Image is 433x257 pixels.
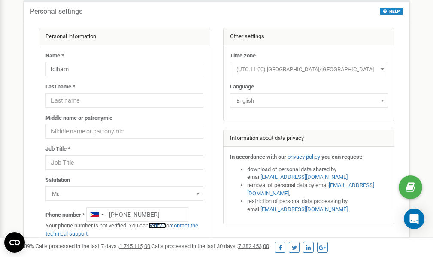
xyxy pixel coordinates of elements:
[380,8,403,15] button: HELP
[119,243,150,249] u: 1 745 115,00
[45,83,75,91] label: Last name *
[230,83,254,91] label: Language
[148,222,166,229] a: verify it
[151,243,269,249] span: Calls processed in the last 30 days :
[260,174,348,180] a: [EMAIL_ADDRESS][DOMAIN_NAME]
[238,243,269,249] u: 7 382 453,00
[45,211,85,219] label: Phone number *
[45,62,203,76] input: Name
[45,222,198,237] a: contact the technical support
[247,166,388,181] li: download of personal data shared by email ,
[45,124,203,139] input: Middle name or patronymic
[230,62,388,76] span: (UTC-11:00) Pacific/Midway
[87,208,106,221] div: Telephone country code
[45,186,203,201] span: Mr.
[233,95,385,107] span: English
[224,28,394,45] div: Other settings
[288,154,320,160] a: privacy policy
[36,243,150,249] span: Calls processed in the last 7 days :
[230,154,286,160] strong: In accordance with our
[247,197,388,213] li: restriction of personal data processing by email .
[45,52,64,60] label: Name *
[30,8,82,15] h5: Personal settings
[45,176,70,184] label: Salutation
[4,232,25,253] button: Open CMP widget
[224,130,394,147] div: Information about data privacy
[48,188,200,200] span: Mr.
[247,181,388,197] li: removal of personal data by email ,
[247,182,374,197] a: [EMAIL_ADDRESS][DOMAIN_NAME]
[45,155,203,170] input: Job Title
[260,206,348,212] a: [EMAIL_ADDRESS][DOMAIN_NAME]
[321,154,363,160] strong: you can request:
[39,28,210,45] div: Personal information
[45,145,70,153] label: Job Title *
[45,222,203,238] p: Your phone number is not verified. You can or
[230,93,388,108] span: English
[86,207,188,222] input: +1-800-555-55-55
[404,209,424,229] div: Open Intercom Messenger
[230,52,256,60] label: Time zone
[45,93,203,108] input: Last name
[233,63,385,76] span: (UTC-11:00) Pacific/Midway
[45,114,112,122] label: Middle name or patronymic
